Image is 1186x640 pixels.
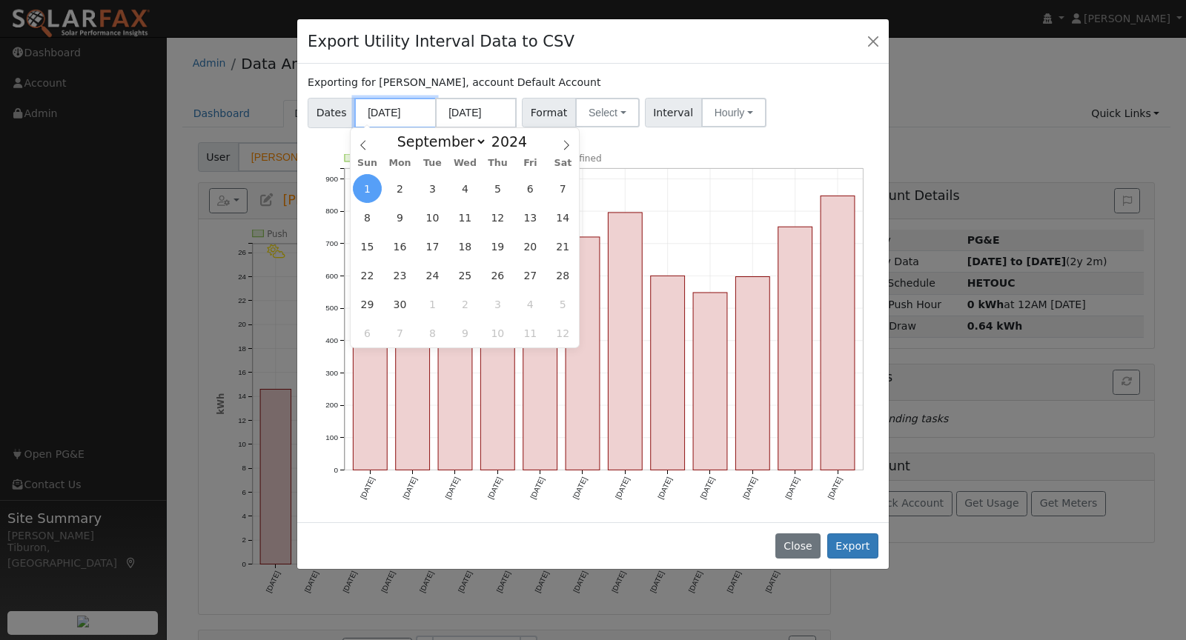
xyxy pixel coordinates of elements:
[614,476,631,500] text: [DATE]
[353,174,382,203] span: September 1, 2024
[325,401,338,409] text: 200
[418,174,447,203] span: September 3, 2024
[516,261,545,290] span: September 27, 2024
[549,319,577,347] span: October 12, 2024
[451,261,480,290] span: September 25, 2024
[325,369,338,377] text: 300
[448,159,481,168] span: Wed
[693,293,727,470] rect: onclick=""
[308,75,600,90] label: Exporting for [PERSON_NAME], account Default Account
[451,319,480,347] span: October 9, 2024
[353,315,387,470] rect: onclick=""
[699,476,716,500] text: [DATE]
[522,98,576,127] span: Format
[516,174,545,203] span: September 6, 2024
[701,98,766,127] button: Hourly
[325,336,338,344] text: 400
[353,261,382,290] span: September 22, 2024
[353,203,382,232] span: September 8, 2024
[385,232,414,261] span: September 16, 2024
[351,159,383,168] span: Sun
[402,476,419,500] text: [DATE]
[775,533,821,559] button: Close
[826,476,844,500] text: [DATE]
[483,261,512,290] span: September 26, 2024
[827,533,878,559] button: Export
[325,304,338,312] text: 500
[325,239,338,247] text: 700
[481,236,515,470] rect: onclick=""
[396,346,430,470] rect: onclick=""
[549,261,577,290] span: September 28, 2024
[821,196,855,470] rect: onclick=""
[516,290,545,319] span: October 4, 2024
[516,203,545,232] span: September 13, 2024
[418,261,447,290] span: September 24, 2024
[418,232,447,261] span: September 17, 2024
[308,98,355,128] span: Dates
[549,203,577,232] span: September 14, 2024
[529,476,546,500] text: [DATE]
[383,159,416,168] span: Mon
[514,159,546,168] span: Fri
[549,232,577,261] span: September 21, 2024
[416,159,448,168] span: Tue
[549,290,577,319] span: October 5, 2024
[516,319,545,347] span: October 11, 2024
[863,30,884,51] button: Close
[451,174,480,203] span: September 4, 2024
[483,232,512,261] span: September 19, 2024
[325,207,338,215] text: 800
[390,133,487,150] select: Month
[334,466,338,474] text: 0
[353,319,382,347] span: October 6, 2024
[486,476,503,500] text: [DATE]
[483,203,512,232] span: September 12, 2024
[483,319,512,347] span: October 10, 2024
[575,98,640,127] button: Select
[385,290,414,319] span: September 30, 2024
[308,30,574,53] h4: Export Utility Interval Data to CSV
[523,207,557,470] rect: onclick=""
[353,232,382,261] span: September 15, 2024
[385,174,414,203] span: September 2, 2024
[549,174,577,203] span: September 7, 2024
[566,237,600,470] rect: onclick=""
[609,213,643,470] rect: onclick=""
[451,232,480,261] span: September 18, 2024
[353,290,382,319] span: September 29, 2024
[418,319,447,347] span: October 8, 2024
[325,271,338,279] text: 600
[483,174,512,203] span: September 5, 2024
[487,133,540,150] input: Year
[438,329,472,470] rect: onclick=""
[444,476,461,500] text: [DATE]
[385,261,414,290] span: September 23, 2024
[657,476,674,500] text: [DATE]
[516,232,545,261] span: September 20, 2024
[572,476,589,500] text: [DATE]
[645,98,702,127] span: Interval
[448,153,602,164] text: Net Consumption 7,696 undefined
[325,174,338,182] text: 900
[784,476,801,500] text: [DATE]
[359,476,376,500] text: [DATE]
[651,276,685,470] rect: onclick=""
[385,319,414,347] span: October 7, 2024
[778,227,812,470] rect: onclick=""
[736,276,770,470] rect: onclick=""
[418,203,447,232] span: September 10, 2024
[325,433,338,441] text: 100
[741,476,758,500] text: [DATE]
[385,203,414,232] span: September 9, 2024
[451,203,480,232] span: September 11, 2024
[483,290,512,319] span: October 3, 2024
[546,159,579,168] span: Sat
[481,159,514,168] span: Thu
[451,290,480,319] span: October 2, 2024
[418,290,447,319] span: October 1, 2024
